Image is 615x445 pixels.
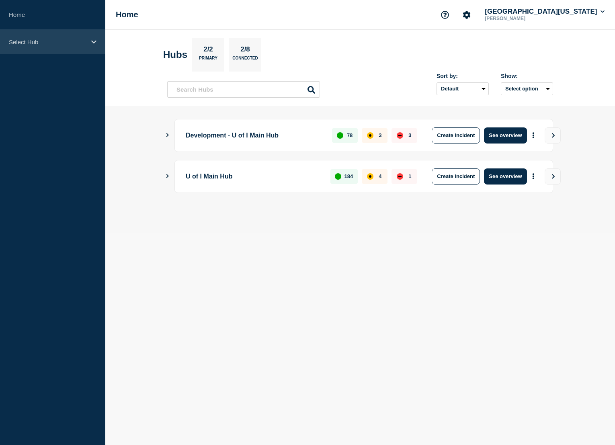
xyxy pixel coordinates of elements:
p: 3 [379,132,381,138]
div: Show: [501,73,553,79]
p: 184 [344,173,353,179]
div: down [397,173,403,180]
button: See overview [484,168,527,185]
button: Select option [501,82,553,95]
button: View [545,168,561,185]
button: Support [437,6,453,23]
button: View [545,127,561,144]
p: 78 [347,132,353,138]
h1: Home [116,10,138,19]
p: Primary [199,56,217,64]
p: U of I Main Hub [186,168,321,185]
p: Select Hub [9,39,86,45]
button: See overview [484,127,527,144]
h2: Hubs [163,49,187,60]
button: Account settings [458,6,475,23]
p: 1 [408,173,411,179]
div: affected [367,132,373,139]
button: Create incident [432,127,480,144]
div: up [337,132,343,139]
p: 4 [379,173,381,179]
button: [GEOGRAPHIC_DATA][US_STATE] [483,8,606,16]
button: More actions [528,169,539,184]
p: Connected [232,56,258,64]
div: up [335,173,341,180]
p: Development - U of I Main Hub [186,127,323,144]
p: 2/8 [238,45,253,56]
p: 2/2 [201,45,216,56]
div: affected [367,173,373,180]
button: Show Connected Hubs [166,173,170,179]
button: Show Connected Hubs [166,132,170,138]
div: Sort by: [437,73,489,79]
select: Sort by [437,82,489,95]
button: Create incident [432,168,480,185]
p: 3 [408,132,411,138]
p: [PERSON_NAME] [483,16,567,21]
div: down [397,132,403,139]
button: More actions [528,128,539,143]
input: Search Hubs [167,81,320,98]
